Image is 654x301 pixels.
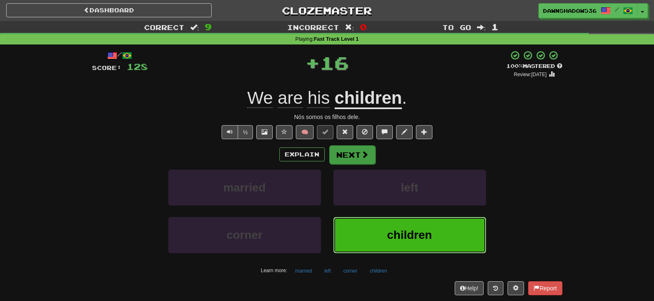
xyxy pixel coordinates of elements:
[307,88,330,108] span: his
[396,125,413,139] button: Edit sentence (alt+d)
[615,7,619,12] span: /
[401,181,418,194] span: left
[357,125,373,139] button: Ignore sentence (alt+i)
[287,23,339,31] span: Incorrect
[337,125,353,139] button: Reset to 0% Mastered (alt+r)
[278,88,303,108] span: are
[365,265,392,277] button: children
[538,3,637,18] a: DawnShadow536 /
[335,88,402,109] u: children
[190,24,199,31] span: :
[455,281,484,295] button: Help!
[227,229,262,241] span: corner
[205,22,212,32] span: 9
[488,281,503,295] button: Round history (alt+y)
[247,88,273,108] span: We
[376,125,393,139] button: Discuss sentence (alt+u)
[333,217,486,253] button: children
[491,22,498,32] span: 1
[92,50,148,61] div: /
[168,170,321,205] button: married
[506,63,562,70] div: Mastered
[387,229,432,241] span: children
[238,125,253,139] button: ½
[223,181,266,194] span: married
[339,265,362,277] button: corner
[333,170,486,205] button: left
[402,88,407,107] span: .
[168,217,321,253] button: corner
[256,125,273,139] button: Show image (alt+x)
[314,36,359,42] strong: Fast Track Level 1
[320,52,349,73] span: 16
[360,22,367,32] span: 0
[220,125,253,139] div: Text-to-speech controls
[144,23,184,31] span: Correct
[506,63,523,69] span: 100 %
[127,61,148,72] span: 128
[543,7,597,14] span: DawnShadow536
[416,125,432,139] button: Add to collection (alt+a)
[92,64,122,71] span: Score:
[261,268,287,273] small: Learn more:
[290,265,316,277] button: married
[224,3,430,18] a: Clozemaster
[320,265,335,277] button: left
[345,24,354,31] span: :
[477,24,486,31] span: :
[305,50,320,75] span: +
[442,23,471,31] span: To go
[222,125,238,139] button: Play sentence audio (ctl+space)
[6,3,212,17] a: Dashboard
[296,125,314,139] button: 🧠
[92,113,562,121] div: Nós somos os filhos dele.
[276,125,293,139] button: Favorite sentence (alt+f)
[528,281,562,295] button: Report
[514,72,547,77] small: Review: [DATE]
[317,125,333,139] button: Set this sentence to 100% Mastered (alt+m)
[279,147,325,161] button: Explain
[329,145,375,164] button: Next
